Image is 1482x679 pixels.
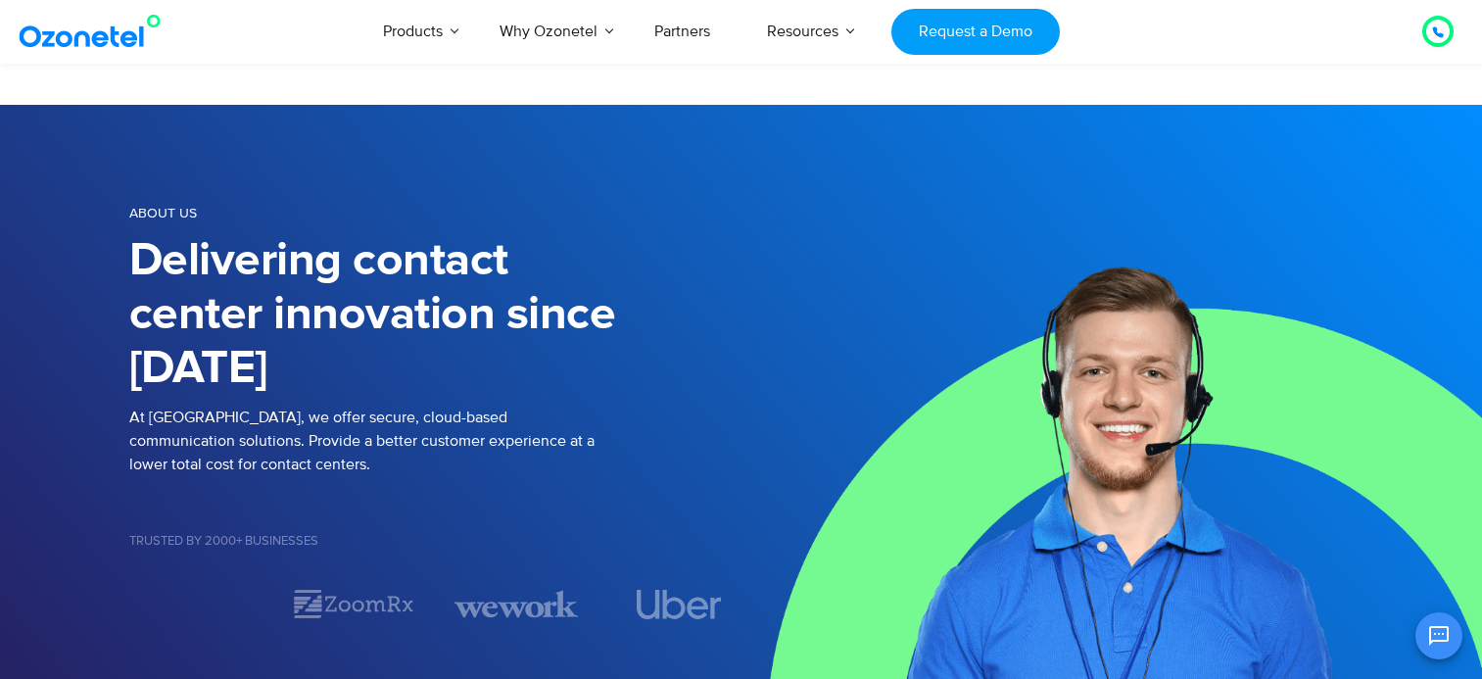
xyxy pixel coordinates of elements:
h5: Trusted by 2000+ Businesses [129,535,741,548]
img: uber [637,590,722,619]
span: About us [129,205,197,221]
div: 3 / 7 [454,587,578,621]
div: Image Carousel [129,587,741,621]
div: 2 / 7 [292,587,415,621]
p: At [GEOGRAPHIC_DATA], we offer secure, cloud-based communication solutions. Provide a better cust... [129,406,741,476]
div: 1 / 7 [129,593,253,616]
div: 4 / 7 [617,590,741,619]
h1: Delivering contact center innovation since [DATE] [129,234,741,396]
button: Open chat [1415,612,1462,659]
img: wework [454,587,578,621]
img: zoomrx [292,587,415,621]
a: Request a Demo [891,9,1059,55]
